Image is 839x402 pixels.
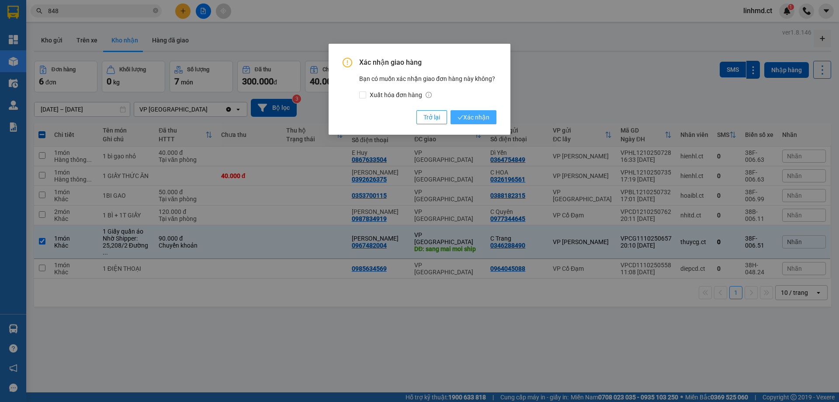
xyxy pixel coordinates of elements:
span: exclamation-circle [343,58,352,67]
span: Xuất hóa đơn hàng [366,90,435,100]
li: Cổ Đạm, xã [GEOGRAPHIC_DATA], [GEOGRAPHIC_DATA] [82,21,365,32]
button: Trở lại [416,110,447,124]
button: checkXác nhận [451,110,496,124]
span: info-circle [426,92,432,98]
span: Xác nhận giao hàng [359,58,496,67]
span: Xác nhận [458,112,489,122]
span: check [458,115,463,120]
li: Hotline: 1900252555 [82,32,365,43]
div: Bạn có muốn xác nhận giao đơn hàng này không? [359,74,496,100]
b: GỬI : VP [GEOGRAPHIC_DATA] [11,63,130,93]
img: logo.jpg [11,11,55,55]
span: Trở lại [423,112,440,122]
